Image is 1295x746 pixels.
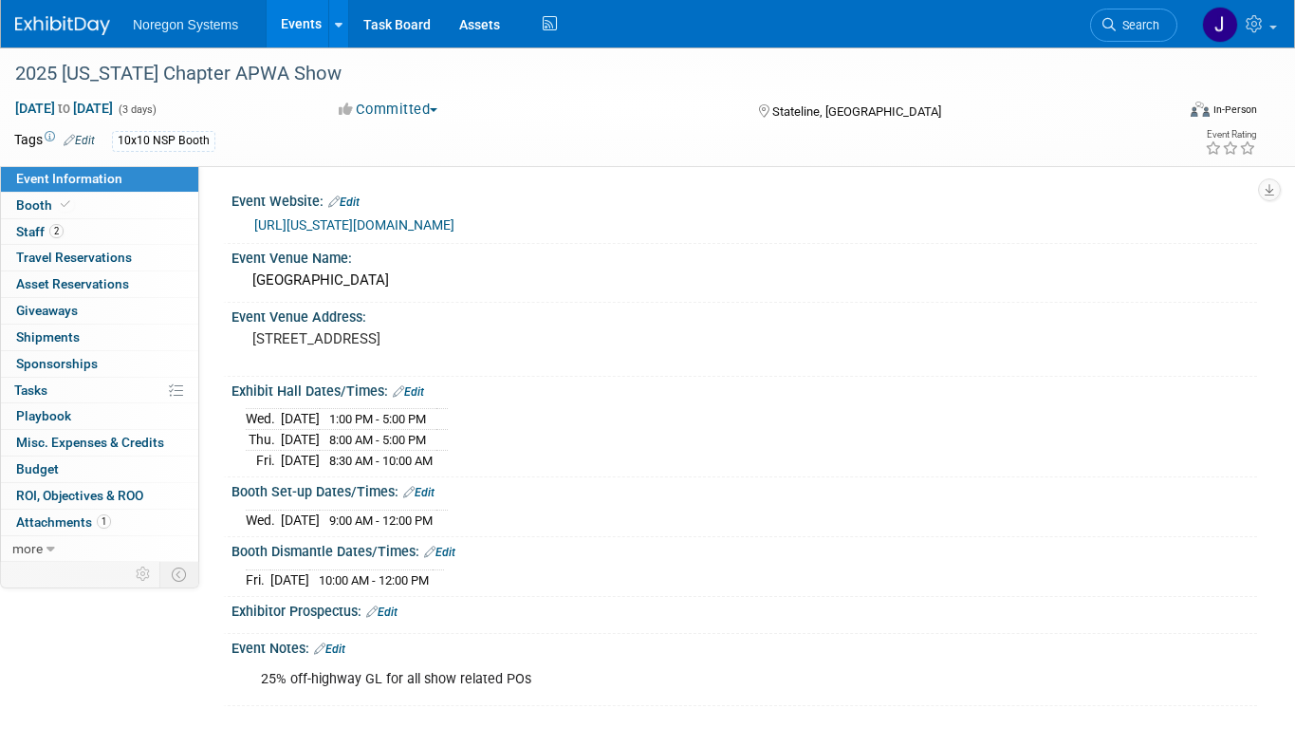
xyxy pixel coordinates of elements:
[231,303,1257,326] div: Event Venue Address:
[1205,130,1256,140] div: Event Rating
[1116,18,1159,32] span: Search
[1212,103,1257,117] div: In-Person
[160,562,199,587] td: Toggle Event Tabs
[49,224,64,238] span: 2
[281,510,320,530] td: [DATE]
[1,536,198,562] a: more
[393,385,424,399] a: Edit
[246,510,281,530] td: Wed.
[1074,99,1257,127] div: Event Format
[16,435,164,450] span: Misc. Expenses & Credits
[231,634,1257,659] div: Event Notes:
[246,409,281,430] td: Wed.
[16,276,129,291] span: Asset Reservations
[403,486,435,499] a: Edit
[231,187,1257,212] div: Event Website:
[1,193,198,218] a: Booth
[772,104,941,119] span: Stateline, [GEOGRAPHIC_DATA]
[16,250,132,265] span: Travel Reservations
[231,597,1257,622] div: Exhibitor Prospectus:
[64,134,95,147] a: Edit
[329,433,426,447] span: 8:00 AM - 5:00 PM
[1,298,198,324] a: Giveaways
[246,569,270,589] td: Fri.
[424,546,455,559] a: Edit
[231,244,1257,268] div: Event Venue Name:
[1,457,198,482] a: Budget
[1,510,198,535] a: Attachments1
[1,430,198,456] a: Misc. Expenses & Credits
[329,454,433,468] span: 8:30 AM - 10:00 AM
[61,199,70,210] i: Booth reservation complete
[16,329,80,345] span: Shipments
[16,461,59,476] span: Budget
[117,103,157,116] span: (3 days)
[12,541,43,556] span: more
[231,477,1257,502] div: Booth Set-up Dates/Times:
[246,450,281,470] td: Fri.
[319,573,429,587] span: 10:00 AM - 12:00 PM
[281,430,320,451] td: [DATE]
[14,130,95,152] td: Tags
[246,266,1243,295] div: [GEOGRAPHIC_DATA]
[329,412,426,426] span: 1:00 PM - 5:00 PM
[328,196,360,209] a: Edit
[281,450,320,470] td: [DATE]
[252,330,638,347] pre: [STREET_ADDRESS]
[246,430,281,451] td: Thu.
[366,606,398,619] a: Edit
[16,197,74,213] span: Booth
[270,569,309,589] td: [DATE]
[9,57,1151,91] div: 2025 [US_STATE] Chapter APWA Show
[332,100,445,120] button: Committed
[16,303,78,318] span: Giveaways
[14,100,114,117] span: [DATE] [DATE]
[329,513,433,528] span: 9:00 AM - 12:00 PM
[1,271,198,297] a: Asset Reservations
[1,325,198,350] a: Shipments
[254,217,454,233] a: [URL][US_STATE][DOMAIN_NAME]
[281,409,320,430] td: [DATE]
[248,661,1057,699] div: 25% off-highway GL for all show related POs
[1,166,198,192] a: Event Information
[314,643,345,656] a: Edit
[1,403,198,429] a: Playbook
[16,488,143,503] span: ROI, Objectives & ROO
[1202,7,1238,43] img: Johana Gil
[1,378,198,403] a: Tasks
[97,514,111,529] span: 1
[15,16,110,35] img: ExhibitDay
[16,408,71,423] span: Playbook
[16,356,98,371] span: Sponsorships
[16,224,64,239] span: Staff
[1090,9,1177,42] a: Search
[1191,102,1210,117] img: Format-Inperson.png
[231,377,1257,401] div: Exhibit Hall Dates/Times:
[1,483,198,509] a: ROI, Objectives & ROO
[133,17,238,32] span: Noregon Systems
[55,101,73,116] span: to
[112,131,215,151] div: 10x10 NSP Booth
[1,351,198,377] a: Sponsorships
[1,245,198,270] a: Travel Reservations
[231,537,1257,562] div: Booth Dismantle Dates/Times:
[16,171,122,186] span: Event Information
[127,562,160,587] td: Personalize Event Tab Strip
[14,382,47,398] span: Tasks
[16,514,111,530] span: Attachments
[1,219,198,245] a: Staff2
